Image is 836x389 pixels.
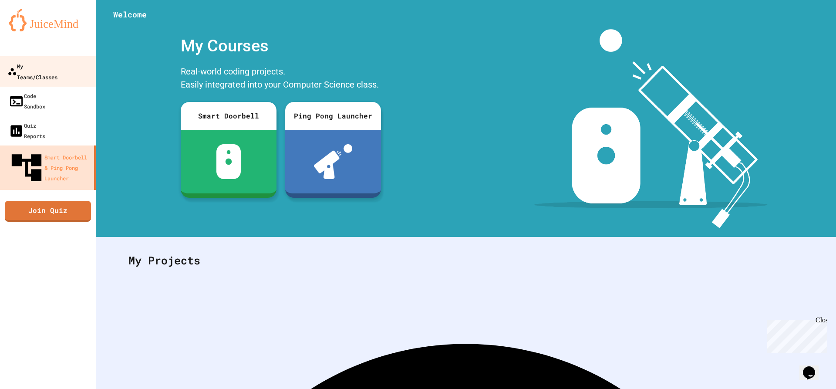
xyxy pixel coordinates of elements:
div: My Teams/Classes [7,61,57,82]
div: My Courses [176,29,385,63]
img: banner-image-my-projects.png [534,29,768,228]
div: My Projects [120,244,812,277]
iframe: chat widget [764,316,827,353]
a: Join Quiz [5,201,91,222]
iframe: chat widget [799,354,827,380]
div: Quiz Reports [9,120,45,141]
div: Code Sandbox [9,91,45,112]
div: Chat with us now!Close [3,3,60,55]
div: Ping Pong Launcher [285,102,381,130]
img: logo-orange.svg [9,9,87,31]
div: Smart Doorbell & Ping Pong Launcher [9,150,91,186]
img: sdb-white.svg [216,144,241,179]
div: Smart Doorbell [181,102,276,130]
div: Real-world coding projects. Easily integrated into your Computer Science class. [176,63,385,95]
img: ppl-with-ball.png [314,144,353,179]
